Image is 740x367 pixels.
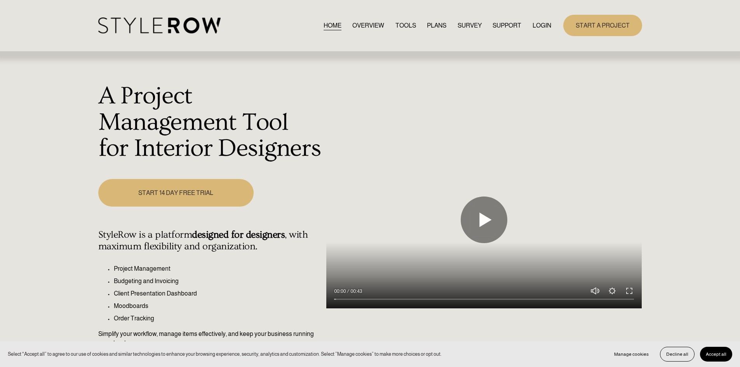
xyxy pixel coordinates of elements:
[493,21,521,30] span: SUPPORT
[98,329,322,348] p: Simplify your workflow, manage items effectively, and keep your business running seamlessly.
[98,179,254,207] a: START 14 DAY FREE TRIAL
[493,20,521,31] a: folder dropdown
[660,347,695,362] button: Decline all
[614,351,649,357] span: Manage cookies
[700,347,732,362] button: Accept all
[98,229,322,252] h4: StyleRow is a platform , with maximum flexibility and organization.
[114,301,322,311] p: Moodboards
[666,351,688,357] span: Decline all
[608,347,655,362] button: Manage cookies
[461,197,507,243] button: Play
[533,20,551,31] a: LOGIN
[334,287,348,295] div: Current time
[348,287,364,295] div: Duration
[563,15,642,36] a: START A PROJECT
[114,314,322,323] p: Order Tracking
[427,20,446,31] a: PLANS
[352,20,384,31] a: OVERVIEW
[98,83,322,162] h1: A Project Management Tool for Interior Designers
[324,20,341,31] a: HOME
[8,350,442,358] p: Select “Accept all” to agree to our use of cookies and similar technologies to enhance your brows...
[458,20,482,31] a: SURVEY
[114,289,322,298] p: Client Presentation Dashboard
[114,264,322,273] p: Project Management
[706,351,726,357] span: Accept all
[98,17,221,33] img: StyleRow
[192,229,285,240] strong: designed for designers
[395,20,416,31] a: TOOLS
[114,277,322,286] p: Budgeting and Invoicing
[334,297,634,302] input: Seek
